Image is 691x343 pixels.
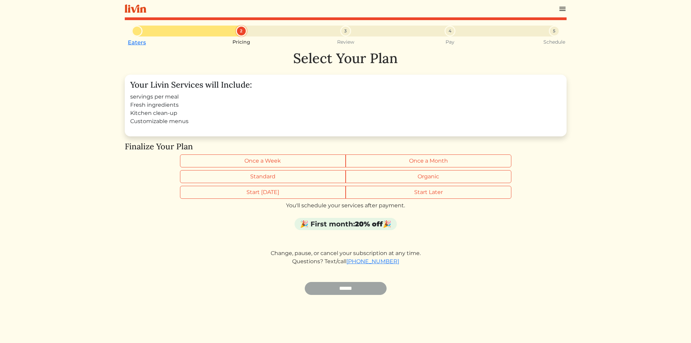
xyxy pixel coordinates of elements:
small: Pricing [232,39,250,45]
label: Start Later [346,186,511,199]
img: menu_hamburger-cb6d353cf0ecd9f46ceae1c99ecbeb4a00e71ca567a856bd81f57e9d8c17bb26.svg [558,5,567,13]
li: servings per meal [130,93,561,101]
small: Pay [446,39,454,45]
img: livin-logo-a0d97d1a881af30f6274990eb6222085a2533c92bbd1e4f22c21b4f0d0e3210c.svg [125,4,146,13]
div: You'll schedule your services after payment. [125,202,567,210]
li: Fresh ingredients [130,101,561,109]
div: Change, pause, or cancel your subscription at any time. [125,249,567,257]
span: 3 [344,28,347,34]
h4: Your Livin Services will Include: [130,80,561,90]
span: 2 [240,28,242,34]
label: Organic [346,170,511,183]
small: Schedule [543,39,565,45]
a: [PHONE_NUMBER] [346,258,399,265]
div: Start timing [180,186,511,199]
span: 5 [553,28,555,34]
div: Grocery type [180,170,511,183]
label: Once a Month [346,154,511,167]
h4: Finalize Your Plan [125,142,567,152]
li: Kitchen clean-up [130,109,561,117]
div: 🎉 First month: 🎉 [295,218,397,230]
strong: 20% off [355,220,383,228]
label: Standard [180,170,346,183]
label: Start [DATE] [180,186,346,199]
div: Billing frequency [180,154,511,167]
a: Eaters [128,39,146,46]
span: 4 [449,28,451,34]
li: Customizable menus [130,117,561,125]
div: Questions? Text/call [125,257,567,266]
label: Once a Week [180,154,346,167]
h1: Select Your Plan [125,50,567,66]
small: Review [337,39,354,45]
